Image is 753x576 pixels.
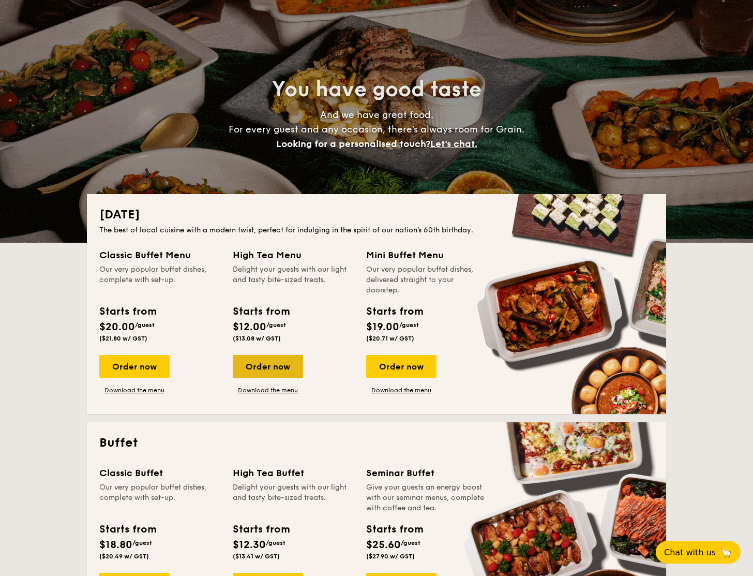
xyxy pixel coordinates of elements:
[99,225,654,235] div: The best of local cuisine with a modern twist, perfect for indulging in the spirit of our nation’...
[366,386,436,394] a: Download the menu
[430,138,477,150] span: Let's chat.
[99,539,132,551] span: $18.80
[401,539,420,547] span: /guest
[720,547,732,558] span: 🦙
[229,109,524,150] span: And we have great food. For every guest and any occasion, there’s always room for Grain.
[266,539,285,547] span: /guest
[366,466,487,480] div: Seminar Buffet
[366,304,423,319] div: Starts from
[233,321,266,333] span: $12.00
[233,248,354,262] div: High Tea Menu
[366,264,487,296] div: Our very popular buffet dishes, delivered straight to your doorstep.
[233,553,280,560] span: ($13.41 w/ GST)
[99,264,220,296] div: Our very popular buffet dishes, complete with set-up.
[99,386,170,394] a: Download the menu
[99,248,220,262] div: Classic Buffet Menu
[276,138,430,150] span: Looking for a personalised touch?
[99,355,170,378] div: Order now
[366,482,487,513] div: Give your guests an energy boost with our seminar menus, complete with coffee and tea.
[132,539,152,547] span: /guest
[233,539,266,551] span: $12.30
[366,355,436,378] div: Order now
[99,553,149,560] span: ($20.49 w/ GST)
[366,539,401,551] span: $25.60
[233,466,354,480] div: High Tea Buffet
[266,321,286,329] span: /guest
[99,304,156,319] div: Starts from
[366,522,423,537] div: Starts from
[366,321,399,333] span: $19.00
[233,264,354,296] div: Delight your guests with our light and tasty bite-sized treats.
[656,541,741,564] button: Chat with us🦙
[233,355,303,378] div: Order now
[99,321,135,333] span: $20.00
[99,335,147,342] span: ($21.80 w/ GST)
[99,466,220,480] div: Classic Buffet
[272,77,481,102] span: You have good taste
[99,522,156,537] div: Starts from
[664,548,716,557] span: Chat with us
[399,321,419,329] span: /guest
[99,435,654,451] h2: Buffet
[99,482,220,513] div: Our very popular buffet dishes, complete with set-up.
[233,522,289,537] div: Starts from
[366,248,487,262] div: Mini Buffet Menu
[233,482,354,513] div: Delight your guests with our light and tasty bite-sized treats.
[135,321,155,329] span: /guest
[366,553,415,560] span: ($27.90 w/ GST)
[233,386,303,394] a: Download the menu
[366,335,414,342] span: ($20.71 w/ GST)
[99,206,654,223] h2: [DATE]
[233,304,289,319] div: Starts from
[233,335,281,342] span: ($13.08 w/ GST)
